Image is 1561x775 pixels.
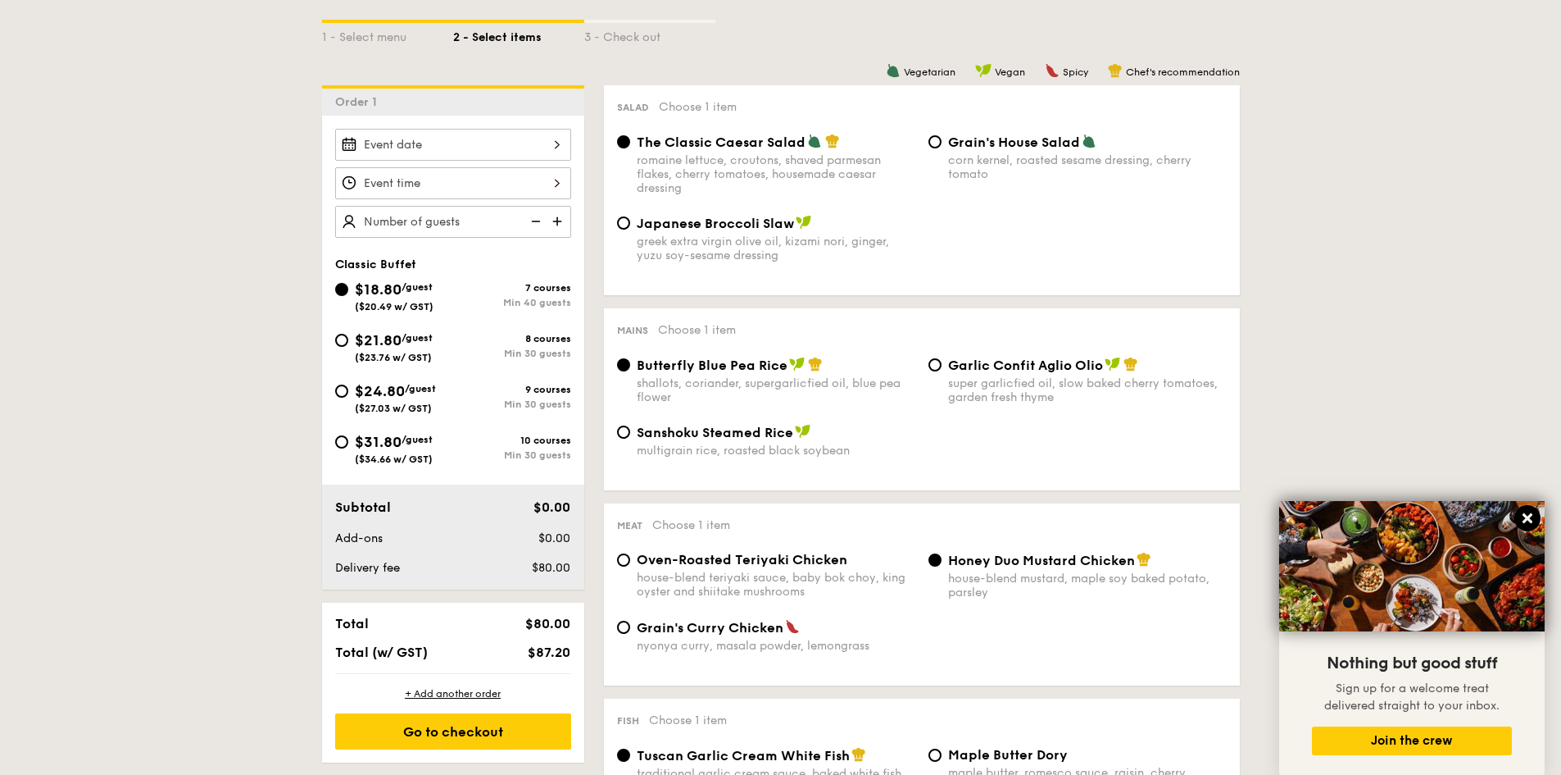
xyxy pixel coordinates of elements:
[637,153,915,195] div: romaine lettuce, croutons, shaved parmesan flakes, cherry tomatoes, housemade caesar dressing
[617,135,630,148] input: The Classic Caesar Saladromaine lettuce, croutons, shaved parmesan flakes, cherry tomatoes, house...
[617,715,639,727] span: Fish
[617,520,642,531] span: Meat
[807,134,822,148] img: icon-vegetarian.fe4039eb.svg
[547,206,571,237] img: icon-add.58712e84.svg
[355,331,402,349] span: $21.80
[808,357,823,372] img: icon-chef-hat.a58ddaea.svg
[617,554,630,567] input: Oven-Roasted Teriyaki Chickenhouse-blend teriyaki sauce, baby bok choy, king oyster and shiitake ...
[637,639,915,653] div: nyonya curry, masala powder, lemongrass
[1108,63,1123,78] img: icon-chef-hat.a58ddaea.svg
[335,435,348,449] input: $31.80/guest($34.66 w/ GST)10 coursesMin 30 guests
[1105,357,1121,372] img: icon-vegan.f8ff3823.svg
[637,571,915,599] div: house-blend teriyaki sauce, baby bok choy, king oyster and shiitake mushrooms
[584,23,715,46] div: 3 - Check out
[851,747,866,762] img: icon-chef-hat.a58ddaea.svg
[948,134,1080,150] span: Grain's House Salad
[637,748,850,764] span: Tuscan Garlic Cream White Fish
[948,358,1103,373] span: Garlic Confit Aglio Olio
[617,325,648,336] span: Mains
[995,66,1025,78] span: Vegan
[1327,654,1497,673] span: Nothing but good stuff
[335,167,571,199] input: Event time
[453,297,571,308] div: Min 40 guests
[402,281,433,293] span: /guest
[637,358,787,373] span: Butterfly Blue Pea Rice
[335,334,348,347] input: $21.80/guest($23.76 w/ GST)8 coursesMin 30 guests
[453,449,571,461] div: Min 30 guests
[453,282,571,294] div: 7 courses
[525,616,570,631] span: $80.00
[659,100,737,114] span: Choose 1 item
[948,572,1227,599] div: house-blend mustard, maple soy baked potato, parsley
[1514,505,1541,531] button: Close
[453,435,571,446] div: 10 courses
[355,280,402,299] span: $18.80
[335,258,416,271] span: Classic Buffet
[652,518,730,532] span: Choose 1 item
[928,554,942,567] input: Honey Duo Mustard Chickenhouse-blend mustard, maple soy baked potato, parsley
[355,382,405,400] span: $24.80
[1126,66,1240,78] span: Chef's recommendation
[1279,501,1545,631] img: DSC07876-Edit02-Large.jpeg
[658,323,736,337] span: Choose 1 item
[904,66,955,78] span: Vegetarian
[617,217,630,230] input: Japanese Broccoli Slawgreek extra virgin olive oil, kizami nori, ginger, yuzu soy-sesame dressing
[335,531,383,545] span: Add-ons
[322,23,453,46] div: 1 - Select menu
[617,426,630,439] input: Sanshoku Steamed Ricemultigrain rice, roasted black soybean
[532,561,570,575] span: $80.00
[1312,727,1512,755] button: Join the crew
[405,383,436,394] span: /guest
[637,620,783,636] span: Grain's Curry Chicken
[1123,357,1138,372] img: icon-chef-hat.a58ddaea.svg
[335,687,571,700] div: + Add another order
[789,357,805,372] img: icon-vegan.f8ff3823.svg
[335,561,400,575] span: Delivery fee
[796,215,812,230] img: icon-vegan.f8ff3823.svg
[785,619,800,634] img: icon-spicy.37a8142b.svg
[617,749,630,762] input: Tuscan Garlic Cream White Fishtraditional garlic cream sauce, baked white fish, roasted tomatoes
[402,434,433,445] span: /guest
[617,358,630,372] input: Butterfly Blue Pea Riceshallots, coriander, supergarlicfied oil, blue pea flower
[617,621,630,634] input: Grain's Curry Chickennyonya curry, masala powder, lemongrass
[1324,682,1500,713] span: Sign up for a welcome treat delivered straight to your inbox.
[948,553,1135,568] span: Honey Duo Mustard Chicken
[453,23,584,46] div: 2 - Select items
[453,384,571,395] div: 9 courses
[825,134,840,148] img: icon-chef-hat.a58ddaea.svg
[637,552,847,568] span: Oven-Roasted Teriyaki Chicken
[402,332,433,344] span: /guest
[528,645,570,660] span: $87.20
[335,206,571,238] input: Number of guests
[637,376,915,404] div: shallots, coriander, supergarlicfied oil, blue pea flower
[795,424,811,439] img: icon-vegan.f8ff3823.svg
[928,358,942,372] input: Garlic Confit Aglio Oliosuper garlicfied oil, slow baked cherry tomatoes, garden fresh thyme
[335,283,348,296] input: $18.80/guest($20.49 w/ GST)7 coursesMin 40 guests
[335,499,391,515] span: Subtotal
[355,454,433,465] span: ($34.66 w/ GST)
[637,235,915,262] div: greek extra virgin olive oil, kizami nori, ginger, yuzu soy-sesame dressing
[1137,552,1151,567] img: icon-chef-hat.a58ddaea.svg
[522,206,547,237] img: icon-reduce.1d2dbef1.svg
[637,216,794,231] span: Japanese Broccoli Slaw
[453,333,571,344] div: 8 courses
[1063,66,1088,78] span: Spicy
[637,425,793,440] span: Sanshoku Steamed Rice
[335,713,571,750] div: Go to checkout
[1045,63,1060,78] img: icon-spicy.37a8142b.svg
[335,616,369,631] span: Total
[948,747,1068,763] span: Maple Butter Dory
[928,135,942,148] input: Grain's House Saladcorn kernel, roasted sesame dressing, cherry tomato
[453,348,571,359] div: Min 30 guests
[538,531,570,545] span: $0.00
[637,444,915,458] div: multigrain rice, roasted black soybean
[886,63,901,78] img: icon-vegetarian.fe4039eb.svg
[335,385,348,398] input: $24.80/guest($27.03 w/ GST)9 coursesMin 30 guests
[335,95,383,109] span: Order 1
[948,153,1227,181] div: corn kernel, roasted sesame dressing, cherry tomato
[617,102,649,113] span: Salad
[637,134,805,150] span: The Classic Caesar Salad
[649,713,727,727] span: Choose 1 item
[335,129,571,161] input: Event date
[355,301,433,312] span: ($20.49 w/ GST)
